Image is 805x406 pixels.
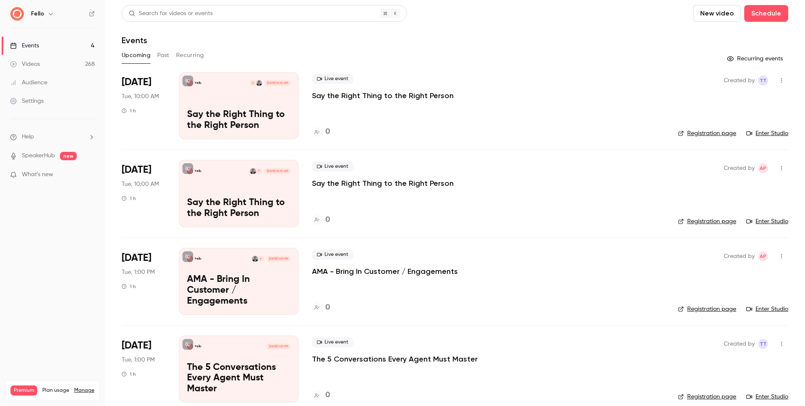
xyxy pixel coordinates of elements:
[312,214,330,226] a: 0
[31,10,44,18] h6: Fello
[678,217,736,226] a: Registration page
[187,198,291,219] p: Say the Right Thing to the Right Person
[266,344,290,349] span: [DATE] 1:00 PM
[10,7,24,21] img: Fello
[760,75,766,86] span: TT
[746,305,788,313] a: Enter Studio
[22,133,34,141] span: Help
[122,75,151,89] span: [DATE]
[760,163,766,173] span: AP
[312,302,330,313] a: 0
[179,336,299,403] a: The 5 Conversations Every Agent Must MasterFello[DATE] 1:00 PMThe 5 Conversations Every Agent Mus...
[122,268,155,276] span: Tue, 1:00 PM
[122,160,166,227] div: Oct 14 Tue, 10:00 AM (America/New York)
[746,217,788,226] a: Enter Studio
[760,251,766,261] span: AP
[258,255,265,262] div: P
[122,72,166,139] div: Oct 14 Tue, 10:00 AM (America/New York)
[249,80,256,86] div: P
[678,393,736,401] a: Registration page
[122,251,151,265] span: [DATE]
[325,214,330,226] h4: 0
[122,92,159,101] span: Tue, 10:00 AM
[10,78,47,87] div: Audience
[325,390,330,401] h4: 0
[60,152,77,160] span: new
[187,109,291,131] p: Say the Right Thing to the Right Person
[256,80,262,86] img: Ryan Young
[724,251,755,261] span: Created by
[122,339,151,352] span: [DATE]
[122,195,136,202] div: 1 h
[724,75,755,86] span: Created by
[723,52,788,65] button: Recurring events
[312,354,478,364] a: The 5 Conversations Every Agent Must Master
[10,60,40,68] div: Videos
[195,81,201,85] p: Fello
[74,387,94,394] a: Manage
[256,168,262,174] div: P
[122,356,155,364] span: Tue, 1:00 PM
[744,5,788,22] button: Schedule
[250,168,256,174] img: Ryan Young
[176,49,204,62] button: Recurring
[157,49,169,62] button: Past
[325,126,330,138] h4: 0
[312,178,454,188] a: Say the Right Thing to the Right Person
[187,274,291,307] p: AMA - Bring In Customer / Engagements
[693,5,741,22] button: New video
[195,169,201,173] p: Fello
[179,72,299,139] a: Say the Right Thing to the Right PersonFelloRyan YoungP[DATE] 10:00 AMSay the Right Thing to the ...
[312,337,353,347] span: Live event
[10,133,95,141] li: help-dropdown-opener
[264,168,290,174] span: [DATE] 10:00 AM
[312,74,353,84] span: Live event
[758,163,768,173] span: Aayush Panjikar
[122,248,166,315] div: Oct 28 Tue, 1:00 PM (America/New York)
[678,305,736,313] a: Registration page
[746,393,788,401] a: Enter Studio
[312,126,330,138] a: 0
[179,160,299,227] a: Say the Right Thing to the Right PersonFelloPRyan Young[DATE] 10:00 AMSay the Right Thing to the ...
[266,256,290,262] span: [DATE] 1:00 PM
[122,283,136,290] div: 1 h
[252,256,258,262] img: Ryan Young
[42,387,69,394] span: Plan usage
[758,251,768,261] span: Aayush Panjikar
[195,257,201,261] p: Fello
[264,80,290,86] span: [DATE] 10:00 AM
[10,97,44,105] div: Settings
[22,151,55,160] a: SpeakerHub
[85,171,95,179] iframe: Noticeable Trigger
[312,250,353,260] span: Live event
[122,107,136,114] div: 1 h
[312,161,353,172] span: Live event
[122,336,166,403] div: Oct 28 Tue, 1:00 PM (America/New York)
[129,9,213,18] div: Search for videos or events
[678,129,736,138] a: Registration page
[10,42,39,50] div: Events
[122,163,151,177] span: [DATE]
[122,180,159,188] span: Tue, 10:00 AM
[187,362,291,395] p: The 5 Conversations Every Agent Must Master
[724,339,755,349] span: Created by
[122,49,151,62] button: Upcoming
[312,91,454,101] a: Say the Right Thing to the Right Person
[760,339,766,349] span: TT
[325,302,330,313] h4: 0
[758,339,768,349] span: Tharun Tiruveedula
[746,129,788,138] a: Enter Studio
[312,266,458,276] a: AMA - Bring In Customer / Engagements
[179,248,299,315] a: AMA - Bring In Customer / EngagementsFelloPRyan Young[DATE] 1:00 PMAMA - Bring In Customer / Enga...
[195,344,201,349] p: Fello
[122,35,147,45] h1: Events
[724,163,755,173] span: Created by
[122,371,136,377] div: 1 h
[312,390,330,401] a: 0
[22,170,53,179] span: What's new
[10,385,37,396] span: Premium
